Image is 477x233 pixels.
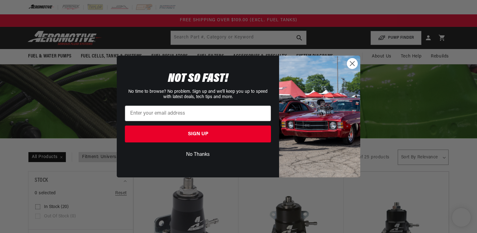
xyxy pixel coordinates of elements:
[125,126,271,142] button: SIGN UP
[125,149,271,161] button: No Thanks
[347,58,358,69] button: Close dialog
[279,56,360,177] img: 85cdd541-2605-488b-b08c-a5ee7b438a35.jpeg
[125,106,271,121] input: Enter your email address
[168,72,228,85] span: NOT SO FAST!
[128,89,268,99] span: No time to browse? No problem. Sign up and we'll keep you up to speed with latest deals, tech tip...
